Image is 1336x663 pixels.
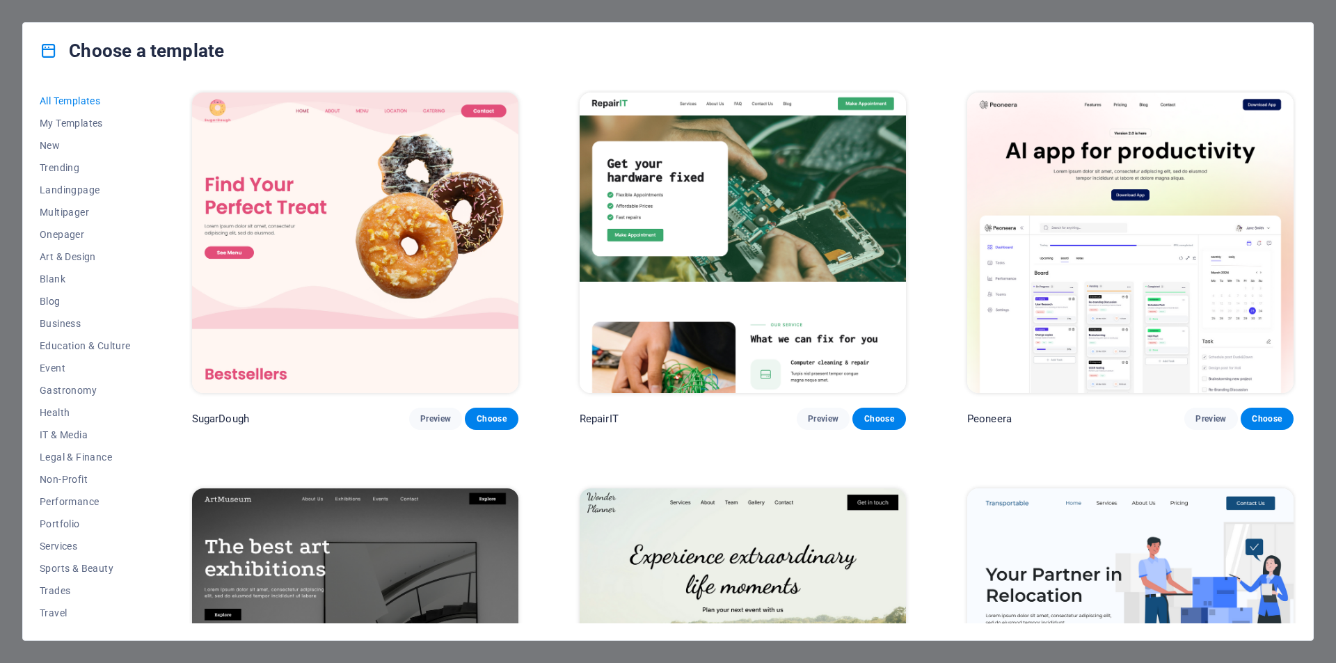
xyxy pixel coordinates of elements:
span: My Templates [40,118,131,129]
button: Blog [40,290,131,312]
button: New [40,134,131,157]
span: Blank [40,273,131,285]
button: Choose [465,408,518,430]
span: Choose [476,413,507,424]
button: Travel [40,602,131,624]
button: Health [40,401,131,424]
button: Business [40,312,131,335]
button: Sports & Beauty [40,557,131,580]
span: Blog [40,296,131,307]
button: Art & Design [40,246,131,268]
h4: Choose a template [40,40,224,62]
span: Travel [40,607,131,618]
span: Gastronomy [40,385,131,396]
span: Business [40,318,131,329]
span: IT & Media [40,429,131,440]
button: Performance [40,490,131,513]
span: Health [40,407,131,418]
span: Trending [40,162,131,173]
button: Trending [40,157,131,179]
span: Services [40,541,131,552]
button: Trades [40,580,131,602]
button: Services [40,535,131,557]
span: Event [40,362,131,374]
span: Preview [808,413,838,424]
button: Preview [797,408,850,430]
button: Gastronomy [40,379,131,401]
span: New [40,140,131,151]
p: SugarDough [192,412,249,426]
button: Education & Culture [40,335,131,357]
button: Preview [409,408,462,430]
img: SugarDough [192,93,518,393]
span: Onepager [40,229,131,240]
button: All Templates [40,90,131,112]
button: Onepager [40,223,131,246]
span: Non-Profit [40,474,131,485]
button: Legal & Finance [40,446,131,468]
span: Performance [40,496,131,507]
img: RepairIT [580,93,906,393]
button: Blank [40,268,131,290]
p: Peoneera [967,412,1012,426]
span: Art & Design [40,251,131,262]
span: Legal & Finance [40,452,131,463]
span: Preview [1195,413,1226,424]
img: Peoneera [967,93,1294,393]
button: Choose [1241,408,1294,430]
span: Preview [420,413,451,424]
button: Portfolio [40,513,131,535]
button: Preview [1184,408,1237,430]
button: IT & Media [40,424,131,446]
button: Non-Profit [40,468,131,490]
span: All Templates [40,95,131,106]
span: Landingpage [40,184,131,195]
span: Choose [1252,413,1282,424]
p: RepairIT [580,412,619,426]
span: Multipager [40,207,131,218]
button: Landingpage [40,179,131,201]
span: Choose [864,413,894,424]
button: My Templates [40,112,131,134]
button: Event [40,357,131,379]
span: Trades [40,585,131,596]
span: Portfolio [40,518,131,529]
span: Sports & Beauty [40,563,131,574]
button: Multipager [40,201,131,223]
span: Education & Culture [40,340,131,351]
button: Choose [852,408,905,430]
